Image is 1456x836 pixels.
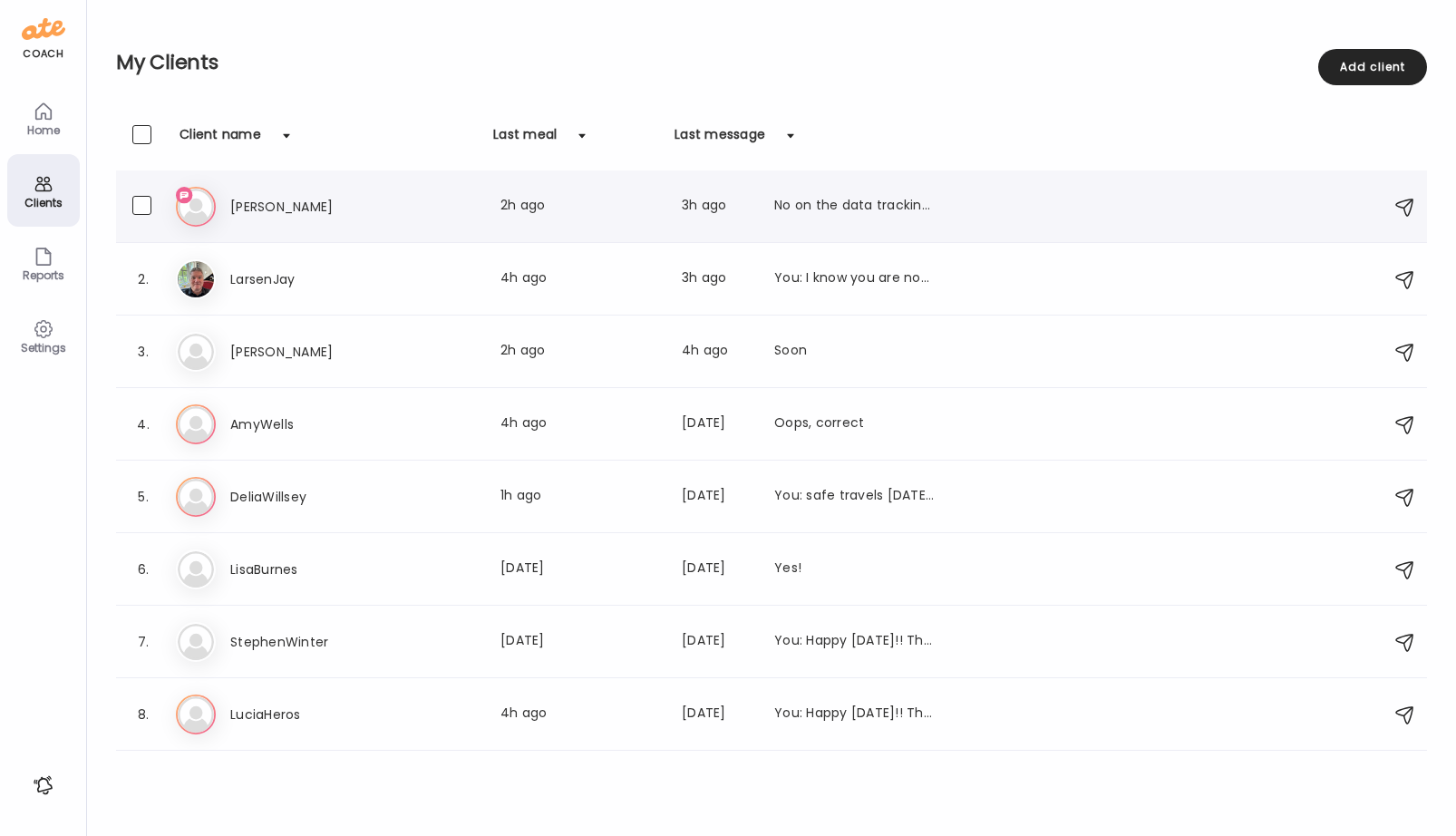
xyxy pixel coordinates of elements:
[230,559,390,580] h3: LisaBurnes
[682,631,752,653] div: [DATE]
[682,704,752,725] div: [DATE]
[500,704,660,725] div: 4h ago
[11,197,76,209] div: Clients
[682,341,752,363] div: 4h ago
[230,413,390,435] h3: AmyWells
[500,196,660,218] div: 2h ago
[22,15,65,44] img: ate
[500,486,660,508] div: 1h ago
[23,46,63,62] div: coach
[132,413,154,435] div: 4.
[1318,49,1427,85] div: Add client
[116,49,1427,76] h2: My Clients
[774,413,934,435] div: Oops, correct
[230,704,390,725] h3: LuciaHeros
[230,341,390,363] h3: [PERSON_NAME]
[11,342,76,354] div: Settings
[132,704,154,725] div: 8.
[493,125,557,154] div: Last meal
[132,631,154,653] div: 7.
[180,125,261,154] div: Client name
[132,268,154,290] div: 2.
[682,486,752,508] div: [DATE]
[675,125,765,154] div: Last message
[132,341,154,363] div: 3.
[230,196,390,218] h3: [PERSON_NAME]
[230,268,390,290] h3: LarsenJay
[500,268,660,290] div: 4h ago
[500,631,660,653] div: [DATE]
[11,269,76,281] div: Reports
[132,486,154,508] div: 5.
[682,559,752,580] div: [DATE]
[500,559,660,580] div: [DATE]
[682,413,752,435] div: [DATE]
[774,486,934,508] div: You: safe travels [DATE]. When you get to [GEOGRAPHIC_DATA] - let me know if you need anything or...
[500,413,660,435] div: 4h ago
[774,268,934,290] div: You: I know you are not in charge of this meal - but you had a great breakfast!
[500,341,660,363] div: 2h ago
[682,196,752,218] div: 3h ago
[682,268,752,290] div: 3h ago
[774,196,934,218] div: No on the data tracking Thank you!
[774,341,934,363] div: Soon
[132,559,154,580] div: 6.
[774,559,934,580] div: Yes!
[230,631,390,653] h3: StephenWinter
[774,704,934,725] div: You: Happy [DATE]!! The weekend is not a time to break the healthy habits that have gotten you th...
[230,486,390,508] h3: DeliaWillsey
[11,124,76,136] div: Home
[774,631,934,653] div: You: Happy [DATE]!! The weekend is not a time to break the healthy habits that have gotten you th...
